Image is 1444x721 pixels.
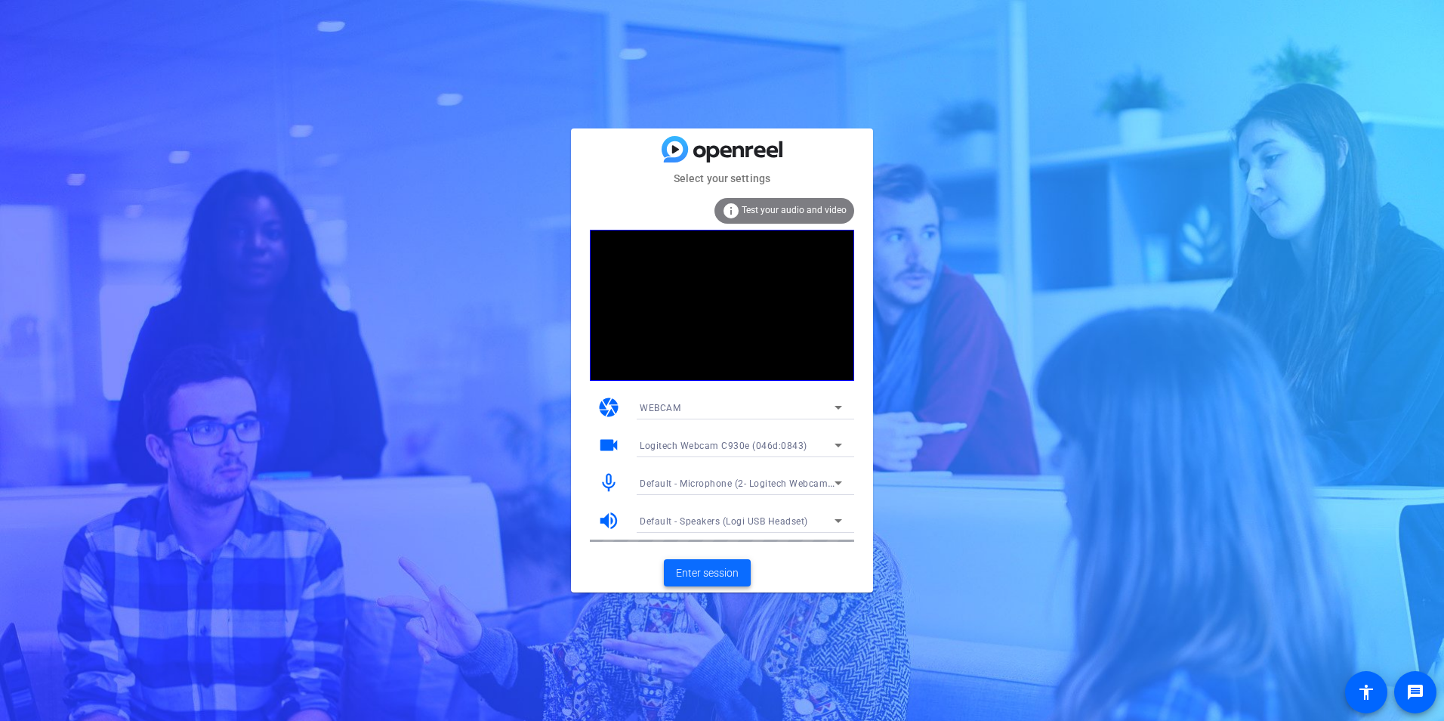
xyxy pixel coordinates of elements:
span: Default - Speakers (Logi USB Headset) [640,516,808,527]
span: Test your audio and video [742,205,847,215]
mat-card-subtitle: Select your settings [571,170,873,187]
img: blue-gradient.svg [662,136,782,162]
span: Enter session [676,565,739,581]
mat-icon: videocam [597,434,620,456]
button: Enter session [664,559,751,586]
span: Logitech Webcam C930e (046d:0843) [640,441,807,451]
mat-icon: volume_up [597,509,620,532]
mat-icon: message [1406,683,1424,701]
mat-icon: mic_none [597,472,620,494]
span: WEBCAM [640,403,680,413]
mat-icon: camera [597,396,620,419]
span: Default - Microphone (2- Logitech Webcam C930e) (046d:0843) [640,477,920,489]
mat-icon: info [722,202,740,220]
mat-icon: accessibility [1357,683,1375,701]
